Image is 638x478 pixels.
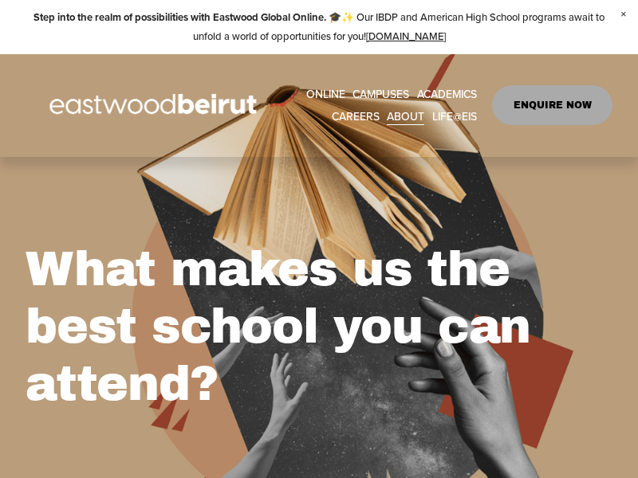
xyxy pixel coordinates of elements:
[306,83,345,105] a: ONLINE
[432,107,477,127] span: LIFE@EIS
[332,105,380,127] a: CAREERS
[492,85,612,125] a: ENQUIRE NOW
[387,105,424,127] a: folder dropdown
[417,84,477,104] span: ACADEMICS
[352,83,409,105] a: folder dropdown
[26,241,612,413] h1: What makes us the best school you can attend?
[417,83,477,105] a: folder dropdown
[352,84,409,104] span: CAMPUSES
[26,65,286,146] img: EastwoodIS Global Site
[387,107,424,127] span: ABOUT
[432,105,477,127] a: folder dropdown
[366,29,446,43] a: [DOMAIN_NAME]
